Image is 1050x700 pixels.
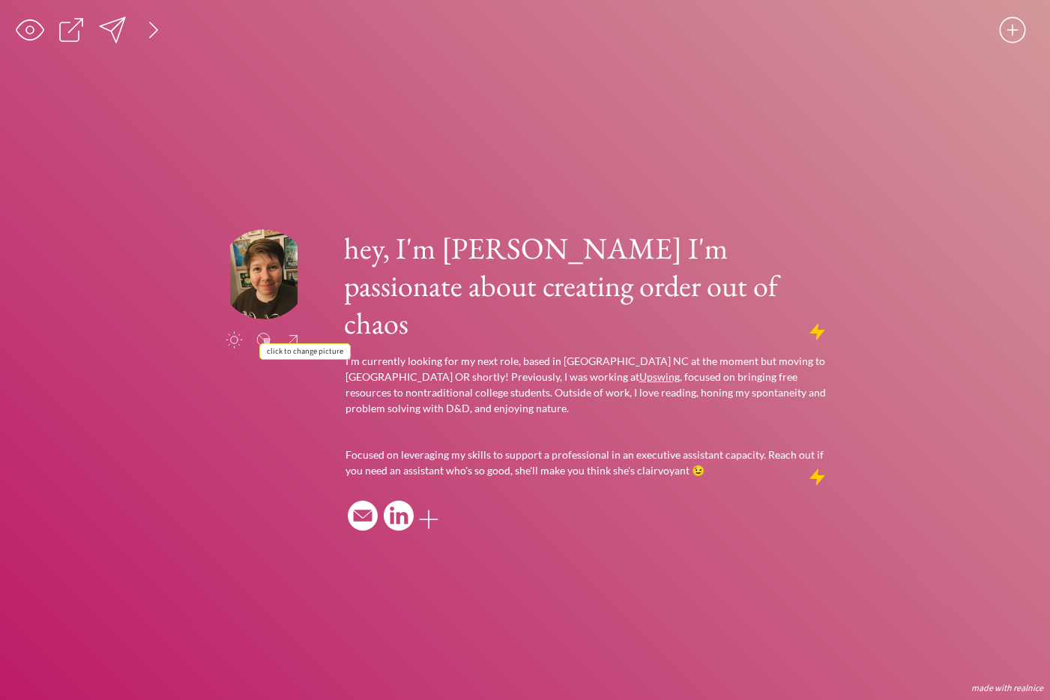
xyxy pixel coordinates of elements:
[966,681,1049,696] button: made with realnice
[346,353,828,416] p: I’m currently looking for my next role, based in [GEOGRAPHIC_DATA] NC at the moment but moving to...
[639,370,680,383] a: Upswing
[344,229,829,342] h1: hey, I'm [PERSON_NAME] I'm passionate about creating order out of chaos
[346,447,828,478] p: Focused on leveraging my skills to support a professional in an executive assistant capacity. Rea...
[260,344,350,360] div: click to change picture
